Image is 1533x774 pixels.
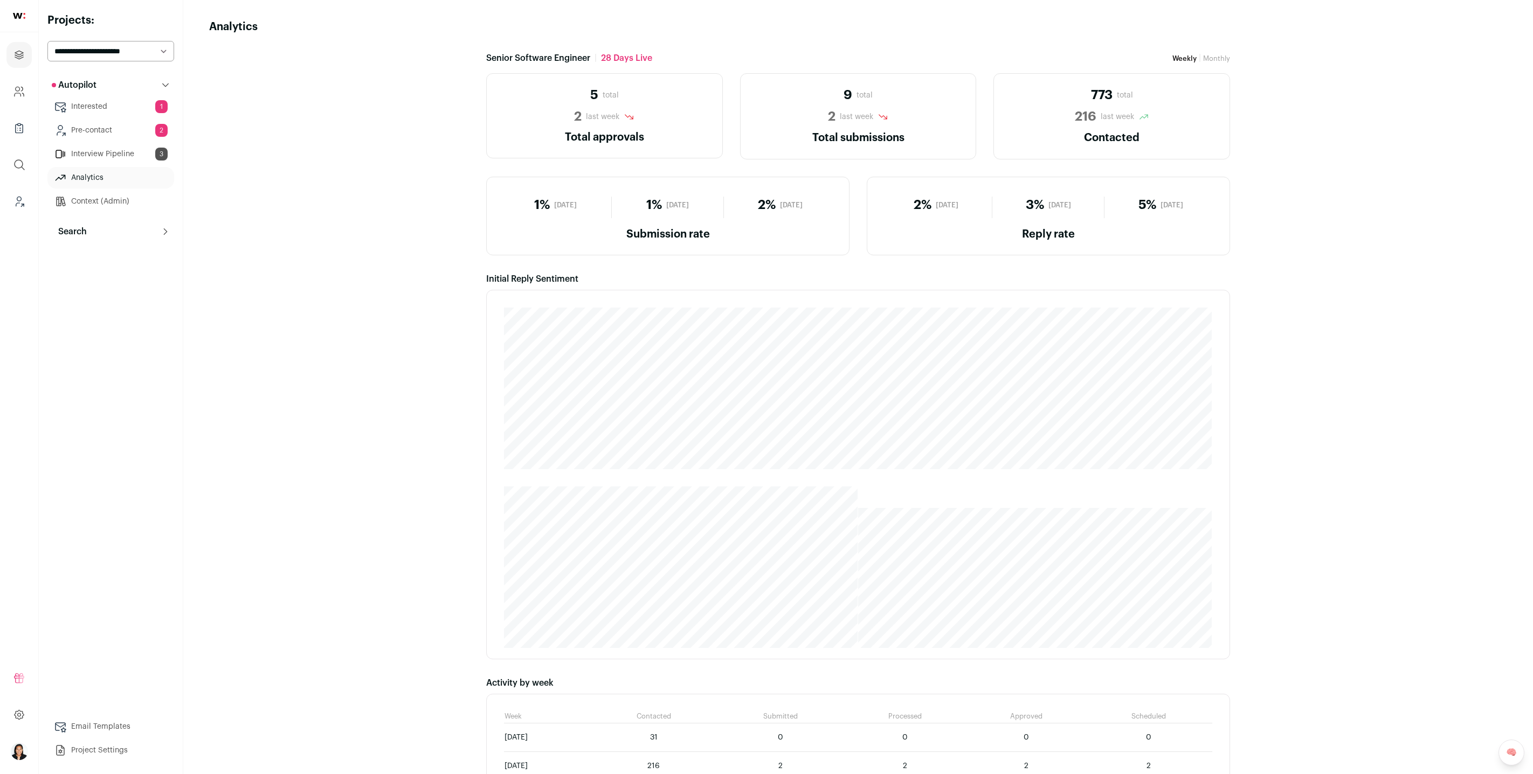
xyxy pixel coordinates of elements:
[1499,740,1524,765] a: 🧠
[6,42,32,68] a: Projects
[47,740,174,761] a: Project Settings
[828,108,835,125] span: 2
[574,108,582,125] span: 2
[754,130,963,146] h2: Total submissions
[780,201,803,210] span: [DATE]
[6,115,32,141] a: Company Lists
[47,74,174,96] button: Autopilot
[590,712,717,723] th: Contacted
[844,87,852,104] span: 9
[486,677,1230,689] div: Activity by week
[666,201,689,210] span: [DATE]
[155,124,168,137] span: 2
[1026,197,1044,214] span: 3%
[1048,201,1071,210] span: [DATE]
[500,130,709,145] h2: Total approvals
[500,227,836,242] h2: Submission rate
[47,716,174,737] a: Email Templates
[595,52,597,65] span: |
[1007,130,1217,146] h2: Contacted
[534,197,550,214] span: 1%
[717,712,844,723] th: Submitted
[47,191,174,212] a: Context (Admin)
[47,167,174,189] a: Analytics
[486,273,1230,285] div: Initial Reply Sentiment
[6,189,32,214] a: Leads (Backoffice)
[844,723,966,752] td: 0
[47,13,174,28] h2: Projects:
[52,225,87,238] p: Search
[966,712,1086,723] th: Approved
[1117,90,1133,101] span: total
[880,227,1217,242] h2: Reply rate
[758,197,776,214] span: 2%
[603,90,619,101] span: total
[966,723,1086,752] td: 0
[590,723,717,752] td: 31
[11,743,28,760] button: Open dropdown
[504,723,590,752] td: [DATE]
[6,79,32,104] a: Company and ATS Settings
[1101,111,1134,122] span: last week
[586,111,619,122] span: last week
[13,13,25,19] img: wellfound-shorthand-0d5821cbd27db2630d0214b213865d53afaa358527fdda9d0ea32b1df1b89c2c.svg
[47,96,174,117] a: Interested1
[47,143,174,165] a: Interview Pipeline3
[1086,712,1212,723] th: Scheduled
[11,743,28,760] img: 13709957-medium_jpg
[1086,723,1212,752] td: 0
[936,201,958,210] span: [DATE]
[1199,54,1201,62] span: |
[486,52,590,65] span: Senior Software Engineer
[590,87,598,104] span: 5
[646,197,662,214] span: 1%
[52,79,96,92] p: Autopilot
[914,197,931,214] span: 2%
[840,111,873,122] span: last week
[717,723,844,752] td: 0
[209,19,258,34] h1: Analytics
[1161,201,1183,210] span: [DATE]
[1075,108,1096,125] span: 216
[857,90,873,101] span: total
[1138,197,1156,214] span: 5%
[1091,87,1113,104] span: 773
[47,221,174,242] button: Search
[504,712,590,723] th: Week
[844,712,966,723] th: Processed
[1203,55,1230,62] a: Monthly
[155,148,168,161] span: 3
[47,120,174,141] a: Pre-contact2
[1172,55,1197,62] span: Weekly
[601,52,652,65] span: 28 days Live
[554,201,577,210] span: [DATE]
[155,100,168,113] span: 1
